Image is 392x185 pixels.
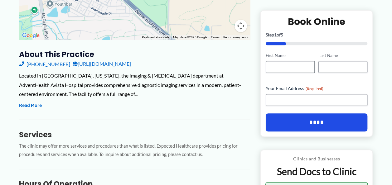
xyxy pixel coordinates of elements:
span: 5 [281,32,283,37]
p: Send Docs to Clinic [265,165,368,178]
p: Step of [266,33,368,37]
a: Terms (opens in new tab) [211,36,220,39]
img: Google [21,31,41,40]
h3: Services [19,130,250,140]
h2: Book Online [266,16,368,28]
a: Open this area in Google Maps (opens a new window) [21,31,41,40]
label: Your Email Address [266,85,368,92]
p: The clinic may offer more services and procedures than what is listed. Expected Healthcare provid... [19,142,250,159]
div: Located in [GEOGRAPHIC_DATA], [US_STATE], the Imaging & [MEDICAL_DATA] department at AdventHealth... [19,71,250,99]
p: Clinics and Businesses [265,155,368,163]
a: [URL][DOMAIN_NAME] [73,59,131,69]
label: First Name [266,53,315,59]
label: Last Name [318,53,367,59]
button: Read More [19,102,42,109]
a: [PHONE_NUMBER] [19,59,70,69]
button: Keyboard shortcuts [142,35,169,40]
span: (Required) [306,86,323,91]
span: Map data ©2025 Google [173,36,207,39]
a: Report a map error [223,36,248,39]
span: 1 [274,32,277,37]
button: Map camera controls [235,20,247,32]
h3: About this practice [19,50,250,59]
